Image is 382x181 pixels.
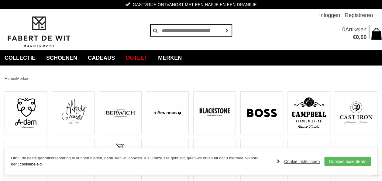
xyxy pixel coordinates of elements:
[342,27,345,33] span: 0
[5,91,47,134] a: A-DAM
[103,144,137,170] img: Club 24
[193,91,236,134] a: Blackstone
[319,9,340,21] a: Inloggen
[56,96,90,126] img: Alfredo Gonzales
[121,50,152,66] a: Outlet
[339,144,373,177] img: ELVINE
[277,157,320,166] a: Cookie instellingen
[240,91,283,134] a: BOSS
[15,76,16,81] span: /
[5,76,15,81] a: Home
[359,34,360,40] span: ,
[20,162,42,166] a: cookiebeleid
[324,157,371,166] a: Cookies accepteren
[198,144,232,177] img: Desoto
[9,96,43,130] img: A-DAM
[339,96,373,130] img: CAST IRON
[103,96,137,130] img: Berwich
[11,155,271,168] p: Om u de beste gebruikerservaring te kunnen bieden, gebruiken wij cookies. Als u onze site gebruik...
[292,96,326,130] img: Campbell
[245,96,279,130] img: BOSS
[150,96,184,130] img: BJÖRN BORG
[356,34,359,40] span: 0
[360,34,367,40] span: 00
[345,9,373,21] a: Registreren
[353,34,356,40] span: €
[16,76,29,81] a: Merken
[198,96,232,130] img: Blackstone
[146,91,189,134] a: BJÖRN BORG
[153,50,186,66] a: Merken
[292,144,326,177] img: Duno
[56,144,90,177] img: Circolo
[287,91,330,134] a: Campbell
[5,16,73,48] img: Fabert de Wit
[99,91,142,134] a: Berwich
[83,50,119,66] a: Cadeaus
[335,91,377,134] a: CAST IRON
[345,27,367,33] span: Artikelen
[52,91,95,134] a: Alfredo Gonzales
[42,50,82,66] a: Schoenen
[150,144,184,177] img: DENHAM
[245,144,279,177] img: Dstrezzed
[9,144,43,164] img: Cheaque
